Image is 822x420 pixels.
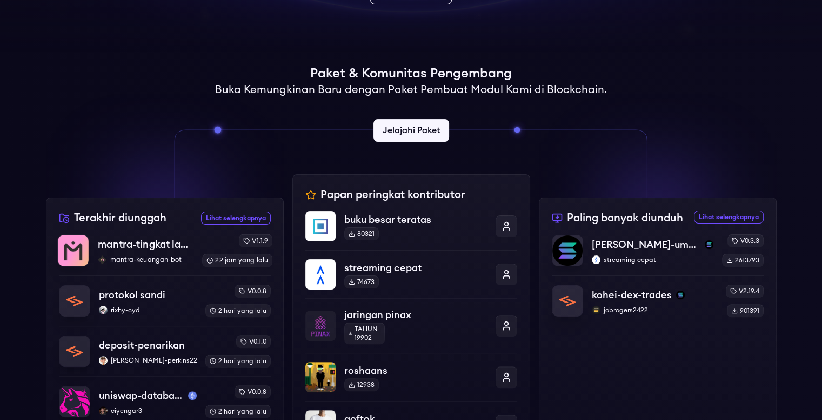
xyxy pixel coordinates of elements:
img: protokol sandi [59,286,90,316]
img: ciyengar3 [99,406,108,415]
img: roshaans [305,362,336,392]
img: solana [705,240,713,249]
a: Jelajahi Paket [373,119,449,142]
font: roshaans [344,366,387,376]
img: mantra-tingkat lanjut [58,235,89,266]
font: rixhy-cyd [111,307,140,313]
a: protokol sandiprotokol sandirixhy-cydrixhy-cydv0.0.82 hari yang lalu [59,275,271,326]
a: deposit-penarikandeposit-penarikanvictor-perkins226[PERSON_NAME]-perkins226v0.1.02 hari yang lalu [59,326,271,376]
font: buku besar teratas [344,215,431,225]
img: deposit-penarikan [59,336,90,366]
font: protokol sandi [99,290,165,300]
font: streaming cepat [344,263,422,273]
font: Buka Kemungkinan Baru dengan Paket Pembuat Modul Kami di Blockchain. [215,84,607,95]
font: [PERSON_NAME]-umum [592,240,703,250]
font: kohei-dex-trades [592,290,672,300]
img: jaringan pinax [305,311,336,341]
img: buku besar teratas [305,211,336,241]
font: streaming cepat [604,257,656,263]
font: ciyengar3 [111,408,142,414]
img: mantra-keuangan-bot [98,255,106,264]
img: solana-umum [552,235,583,266]
a: kohei-dex-tradeskohei-dex-tradessolanajobrogers2422jobrogers2422v2.19.4901391 [552,275,764,317]
a: Lihat lebih banyak paket yang paling banyak diunduh [694,211,764,224]
font: uniswap-database-mengubah-mainnet [99,391,282,401]
font: [PERSON_NAME]-perkins226 [111,357,201,364]
font: Paket & Komunitas Pengembang [310,67,512,80]
img: streaming cepat [592,255,600,264]
img: jaringan utama [188,391,197,400]
a: solana-umum[PERSON_NAME]-umumsolanastreaming cepatstreaming cepatv0.3.32613793 [552,234,764,275]
img: victor-perkins226 [99,356,108,365]
img: streaming cepat [305,259,336,290]
font: Lihat selengkapnya [699,214,759,220]
img: solana [676,291,685,299]
a: jaringan pinaxjaringan pinaxtahun 19902 [305,298,517,353]
img: jobrogers2422 [592,306,600,314]
a: buku besar teratasbuku besar teratas80321 [305,211,517,250]
a: streaming cepatstreaming cepat74673 [305,250,517,298]
font: Jelajahi Paket [383,126,440,135]
a: mantra-tingkat lanjutmantra-tingkat lanjutmantra-keuangan-botmantra-keuangan-botv1.1.922 jam yang... [57,234,272,275]
font: mantra-keuangan-bot [110,257,182,263]
font: Lihat selengkapnya [206,215,266,221]
img: kohei-dex-trades [552,286,583,316]
img: rixhy-cyd [99,306,108,314]
font: deposit-penarikan [99,340,185,350]
font: jaringan pinax [344,310,411,320]
font: jobrogers2422 [604,307,648,313]
font: mantra-tingkat lanjut [98,240,199,250]
a: roshaansroshaans12938 [305,353,517,401]
a: Lihat paket yang baru diunggah [201,212,271,225]
img: uniswap-database-mengubah-mainnet [59,386,90,417]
